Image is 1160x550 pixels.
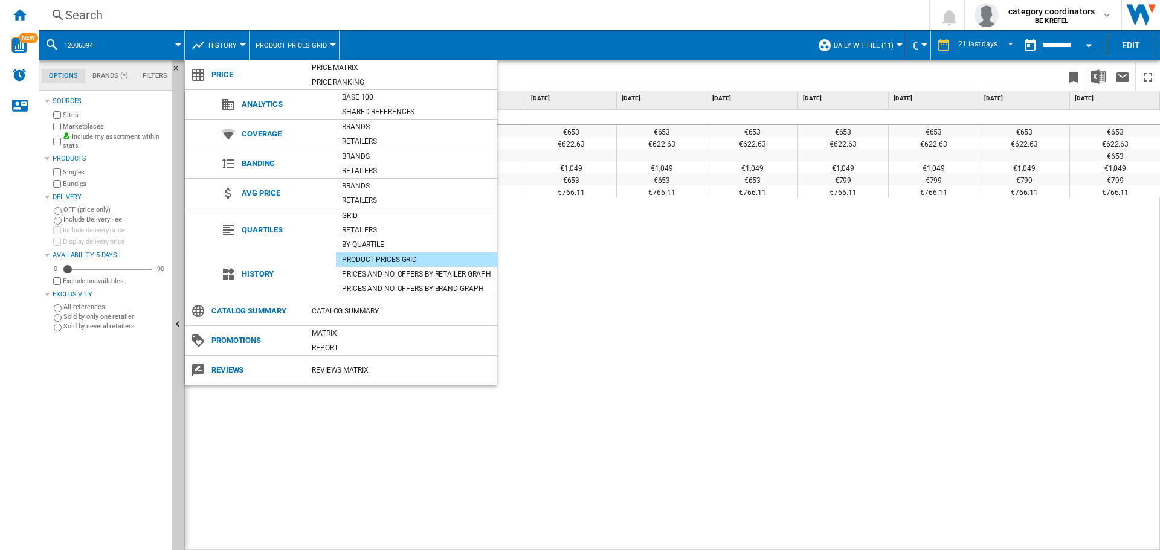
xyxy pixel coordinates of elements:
div: Price Matrix [306,62,497,74]
span: Promotions [205,332,306,349]
div: Brands [336,180,497,192]
div: Brands [336,150,497,162]
span: Quartiles [236,222,336,238]
span: Reviews [205,362,306,379]
span: Price [205,66,306,83]
div: Product prices grid [336,254,497,266]
div: Base 100 [336,91,497,103]
div: Price Ranking [306,76,497,88]
span: Coverage [236,126,336,142]
div: Prices and No. offers by brand graph [336,283,497,295]
span: Banding [236,155,336,172]
span: Catalog Summary [205,302,306,319]
div: Catalog Summary [306,305,497,317]
span: Analytics [236,96,336,113]
div: By quartile [336,238,497,251]
div: Grid [336,209,497,222]
div: Prices and No. offers by retailer graph [336,268,497,280]
div: Shared references [336,106,497,118]
div: Matrix [306,327,497,339]
span: History [236,266,336,283]
div: Brands [336,121,497,133]
div: Retailers [336,224,497,236]
div: REVIEWS Matrix [306,364,497,376]
span: Avg price [236,185,336,202]
div: Retailers [336,135,497,147]
div: Retailers [336,194,497,206]
div: Retailers [336,165,497,177]
div: Report [306,342,497,354]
